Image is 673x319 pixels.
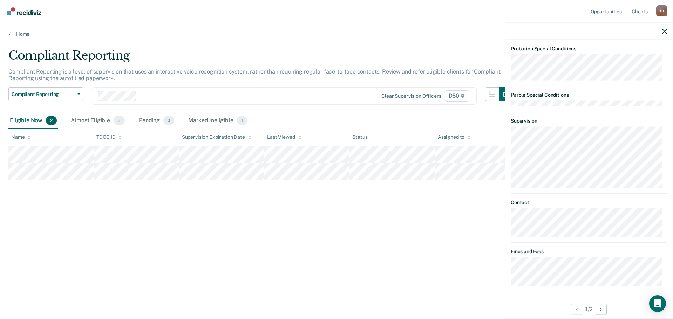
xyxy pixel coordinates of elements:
dt: Parole Special Conditions [511,92,667,98]
button: Profile dropdown button [656,5,667,16]
span: 1 [237,116,247,125]
div: Status [352,134,367,140]
div: Last Viewed [267,134,301,140]
a: Home [8,31,665,37]
span: 2 [46,116,57,125]
div: Clear supervision officers [381,93,441,99]
div: Supervision Expiration Date [182,134,251,140]
span: Compliant Reporting [12,91,75,97]
button: Previous Opportunity [571,304,582,315]
div: Eligible Now [8,113,58,129]
span: D50 [444,90,469,102]
span: 0 [163,116,174,125]
dt: Contact [511,199,667,205]
div: Almost Eligible [69,113,126,129]
div: Pending [137,113,176,129]
div: Assigned to [438,134,471,140]
img: Recidiviz [7,7,41,15]
dt: Fines and Fees [511,249,667,255]
dt: Supervision [511,118,667,124]
button: Next Opportunity [596,304,607,315]
div: TDOC ID [96,134,122,140]
div: Compliant Reporting [8,48,513,68]
dt: Probation Special Conditions [511,46,667,51]
div: 1 / 2 [505,300,673,318]
div: J D [656,5,667,16]
p: Compliant Reporting is a level of supervision that uses an interactive voice recognition system, ... [8,68,500,82]
div: Open Intercom Messenger [649,295,666,312]
div: Name [11,134,31,140]
span: 3 [114,116,125,125]
div: Marked Ineligible [187,113,249,129]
